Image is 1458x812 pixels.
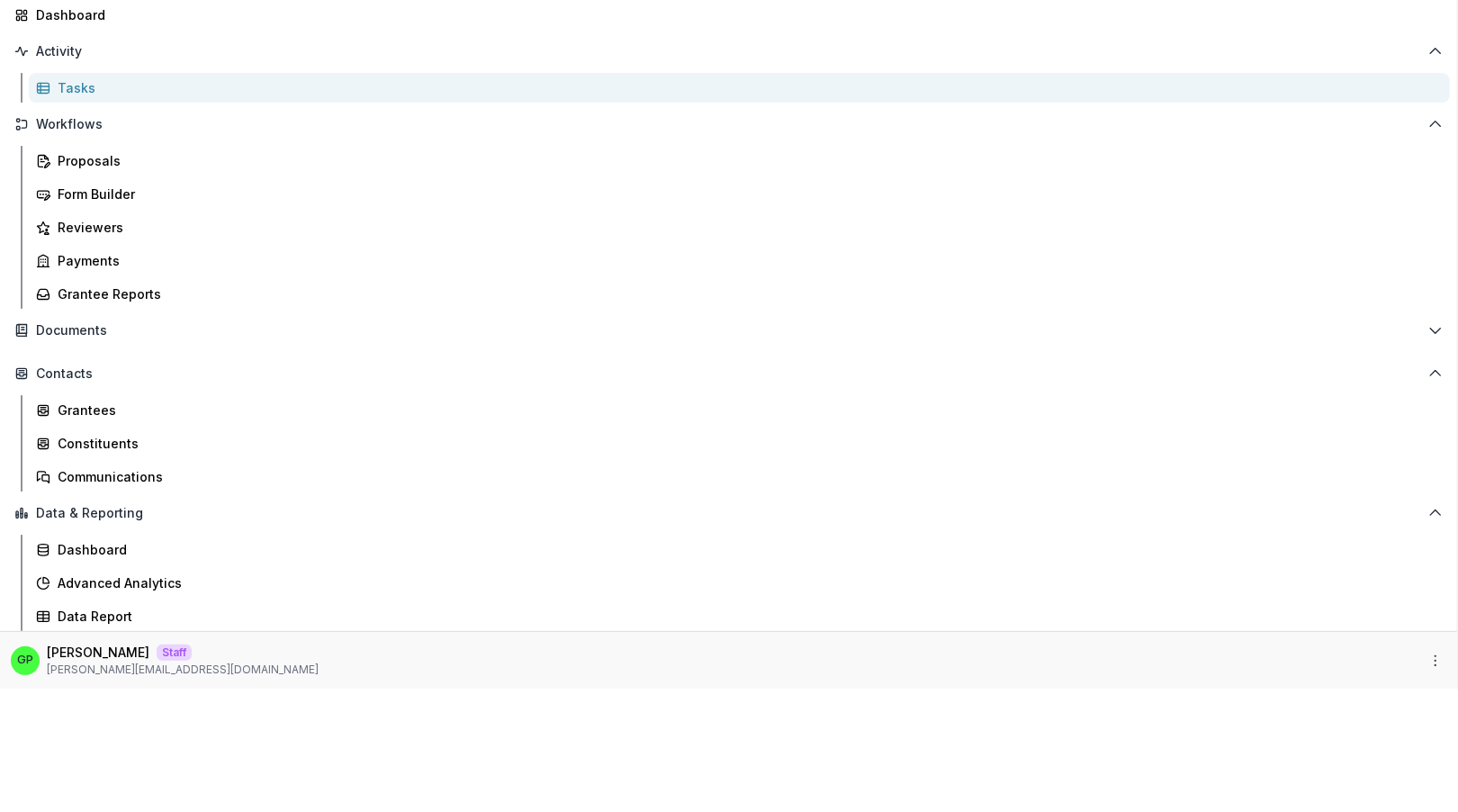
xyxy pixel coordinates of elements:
[29,535,1450,564] a: Dashboard
[58,251,1435,270] div: Payments
[58,78,1435,97] div: Tasks
[7,359,1450,388] button: Open Contacts
[29,146,1450,176] a: Proposals
[58,573,1435,592] div: Advanced Analytics
[29,601,1450,631] a: Data Report
[29,462,1450,492] a: Communications
[1425,650,1446,672] button: More
[29,179,1450,209] a: Form Builder
[58,284,1435,303] div: Grantee Reports
[36,506,1421,521] span: Data & Reporting
[58,540,1435,559] div: Dashboard
[36,366,1421,382] span: Contacts
[58,218,1435,237] div: Reviewers
[58,607,1435,626] div: Data Report
[7,37,1450,66] button: Open Activity
[58,434,1435,453] div: Constituents
[7,316,1450,345] button: Open Documents
[36,323,1421,338] span: Documents
[29,73,1450,103] a: Tasks
[7,110,1450,139] button: Open Workflows
[29,395,1450,425] a: Grantees
[29,429,1450,458] a: Constituents
[58,185,1435,203] div: Form Builder
[36,44,1421,59] span: Activity
[29,568,1450,598] a: Advanced Analytics
[36,5,1435,24] div: Dashboard
[47,662,319,678] p: [PERSON_NAME][EMAIL_ADDRESS][DOMAIN_NAME]
[7,499,1450,528] button: Open Data & Reporting
[29,246,1450,275] a: Payments
[17,654,33,666] div: Griffin Perry
[36,117,1421,132] span: Workflows
[58,151,1435,170] div: Proposals
[29,279,1450,309] a: Grantee Reports
[58,467,1435,486] div: Communications
[58,401,1435,420] div: Grantees
[47,643,149,662] p: [PERSON_NAME]
[157,645,192,661] p: Staff
[29,212,1450,242] a: Reviewers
